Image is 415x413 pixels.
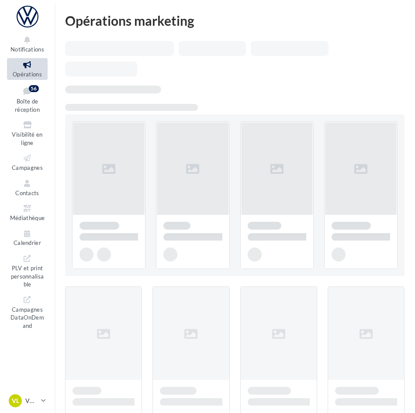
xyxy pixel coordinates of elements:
a: Visibilité en ligne [7,118,48,148]
a: Boîte de réception56 [7,83,48,115]
a: Contacts [7,177,48,198]
span: Notifications [10,46,44,53]
div: 56 [29,85,39,92]
span: Campagnes DataOnDemand [10,304,44,329]
a: Médiathèque [7,202,48,223]
a: VL VW LESCAR [7,392,48,409]
p: VW LESCAR [25,396,38,405]
span: Contacts [15,189,39,196]
a: Opérations [7,58,48,79]
a: Campagnes DataOnDemand [7,293,48,331]
span: VL [12,396,19,405]
div: Opérations marketing [65,14,405,27]
span: Visibilité en ligne [12,131,42,146]
button: Notifications [7,33,48,55]
span: PLV et print personnalisable [11,263,44,288]
span: Campagnes [12,164,43,171]
a: Campagnes [7,151,48,173]
span: Calendrier [14,240,41,247]
a: PLV et print personnalisable [7,252,48,290]
span: Boîte de réception [15,98,40,113]
a: Calendrier [7,227,48,248]
span: Opérations [13,71,42,78]
span: Médiathèque [10,214,45,221]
